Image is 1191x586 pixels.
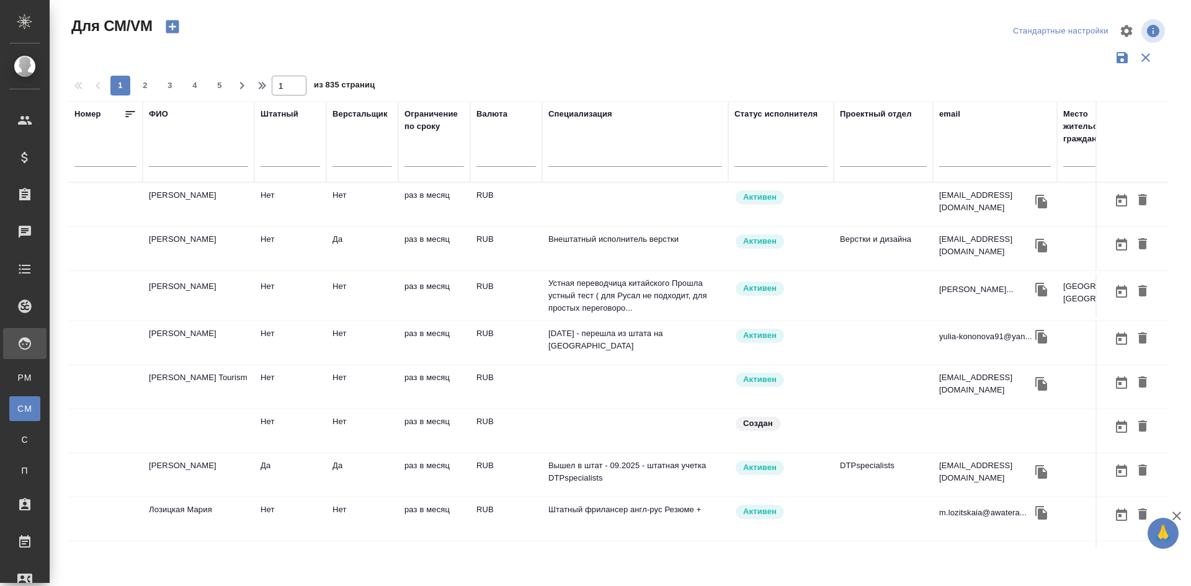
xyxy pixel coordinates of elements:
p: [EMAIL_ADDRESS][DOMAIN_NAME] [939,459,1032,484]
span: 5 [210,79,230,92]
a: С [9,427,40,452]
button: Открыть календарь загрузки [1111,280,1132,303]
td: раз в месяц [398,274,470,317]
p: Устная переводчица китайского Прошла устный тест ( для Русал не подходит, для простых переговоро... [548,277,722,314]
button: Открыть календарь загрузки [1111,415,1132,438]
div: Номер [74,108,101,120]
button: Скопировать [1032,327,1051,346]
button: Скопировать [1032,192,1051,211]
button: Скопировать [1032,236,1051,255]
td: Да [326,227,398,270]
button: 2 [135,76,155,95]
div: Рядовой исполнитель: назначай с учетом рейтинга [734,371,827,388]
td: Нет [254,274,326,317]
div: Штатный [261,108,298,120]
span: PM [16,371,34,384]
td: Нет [254,183,326,226]
p: [DATE] - перешла из штата на [GEOGRAPHIC_DATA] [548,327,722,352]
td: Верстки и дизайна [834,227,933,270]
td: раз в месяц [398,409,470,453]
button: Сохранить фильтры [1110,46,1134,69]
span: П [16,464,34,477]
button: Открыть календарь загрузки [1111,327,1132,350]
p: Вышел в штат - 09.2025 - штатная учетка DTPspecialists [548,459,722,484]
td: [PERSON_NAME] [143,274,254,317]
button: 3 [160,76,180,95]
td: Нет [254,321,326,365]
td: раз в месяц [398,497,470,541]
p: Активен [743,329,777,342]
td: Лозицкая Мария [143,497,254,541]
span: из 835 страниц [314,78,375,95]
p: yulia-kononova91@yan... [939,331,1032,343]
td: Нет [254,541,326,585]
div: Рядовой исполнитель: назначай с учетом рейтинга [734,189,827,206]
td: Нет [254,365,326,409]
span: С [16,433,34,446]
span: CM [16,402,34,415]
div: Статус исполнителя [734,108,818,120]
td: раз в месяц [398,453,470,497]
div: Место жительства(Город), гражданство [1063,108,1162,145]
div: Рядовой исполнитель: назначай с учетом рейтинга [734,459,827,476]
p: [EMAIL_ADDRESS][DOMAIN_NAME] [939,371,1032,396]
td: Нет [326,321,398,365]
button: Открыть календарь загрузки [1111,189,1132,212]
td: Нет [254,409,326,453]
td: Нет [326,409,398,453]
button: Открыть календарь загрузки [1111,371,1132,394]
span: Для СМ/VM [68,16,153,36]
button: 5 [210,76,230,95]
a: PM [9,365,40,390]
a: П [9,458,40,483]
button: Создать [158,16,187,37]
button: Скопировать [1032,280,1051,299]
button: Открыть календарь загрузки [1111,233,1132,256]
button: Скопировать [1032,504,1051,522]
p: Активен [743,373,777,386]
td: RUB [470,541,542,585]
td: Нет [326,183,398,226]
span: Настроить таблицу [1112,16,1141,46]
td: RUB [470,453,542,497]
p: Активен [743,235,777,247]
p: [EMAIL_ADDRESS][DOMAIN_NAME] [939,233,1032,258]
p: Активен [743,191,777,203]
button: Удалить [1132,189,1153,212]
td: раз в месяц [398,365,470,409]
td: Нет [254,227,326,270]
td: раз в месяц [398,183,470,226]
p: m.lozitskaia@awatera... [939,507,1027,519]
button: Открыть календарь загрузки [1111,459,1132,482]
td: DTPspecialists [834,453,933,497]
span: 3 [160,79,180,92]
td: [PERSON_NAME] [143,227,254,270]
p: Активен [743,282,777,295]
div: ФИО [149,108,168,120]
td: Да [254,453,326,497]
button: 4 [185,76,205,95]
td: RUB [470,365,542,409]
td: раз в месяц [398,541,470,585]
button: Сбросить фильтры [1134,46,1158,69]
button: Удалить [1132,504,1153,526]
div: email [939,108,960,120]
p: Активен [743,461,777,474]
span: Посмотреть информацию [1141,19,1167,43]
p: Внештатный исполнитель верстки [548,233,722,246]
button: Удалить [1132,327,1153,350]
td: Нет [326,497,398,541]
td: RUB [470,409,542,453]
button: Скопировать [1032,463,1051,481]
td: [GEOGRAPHIC_DATA], [GEOGRAPHIC_DATA] [1057,274,1169,317]
div: Проектный отдел [840,108,912,120]
button: Открыть календарь загрузки [1111,504,1132,526]
td: [PERSON_NAME] [143,321,254,365]
p: Штатный фрилансер англ-рус Резюме + [548,504,722,516]
p: Активен [743,505,777,518]
button: 🙏 [1148,518,1179,549]
div: Валюта [476,108,507,120]
p: [EMAIL_ADDRESS][DOMAIN_NAME] [939,189,1032,214]
div: Рядовой исполнитель: назначай с учетом рейтинга [734,233,827,250]
div: Рядовой исполнитель: назначай с учетом рейтинга [734,327,827,344]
